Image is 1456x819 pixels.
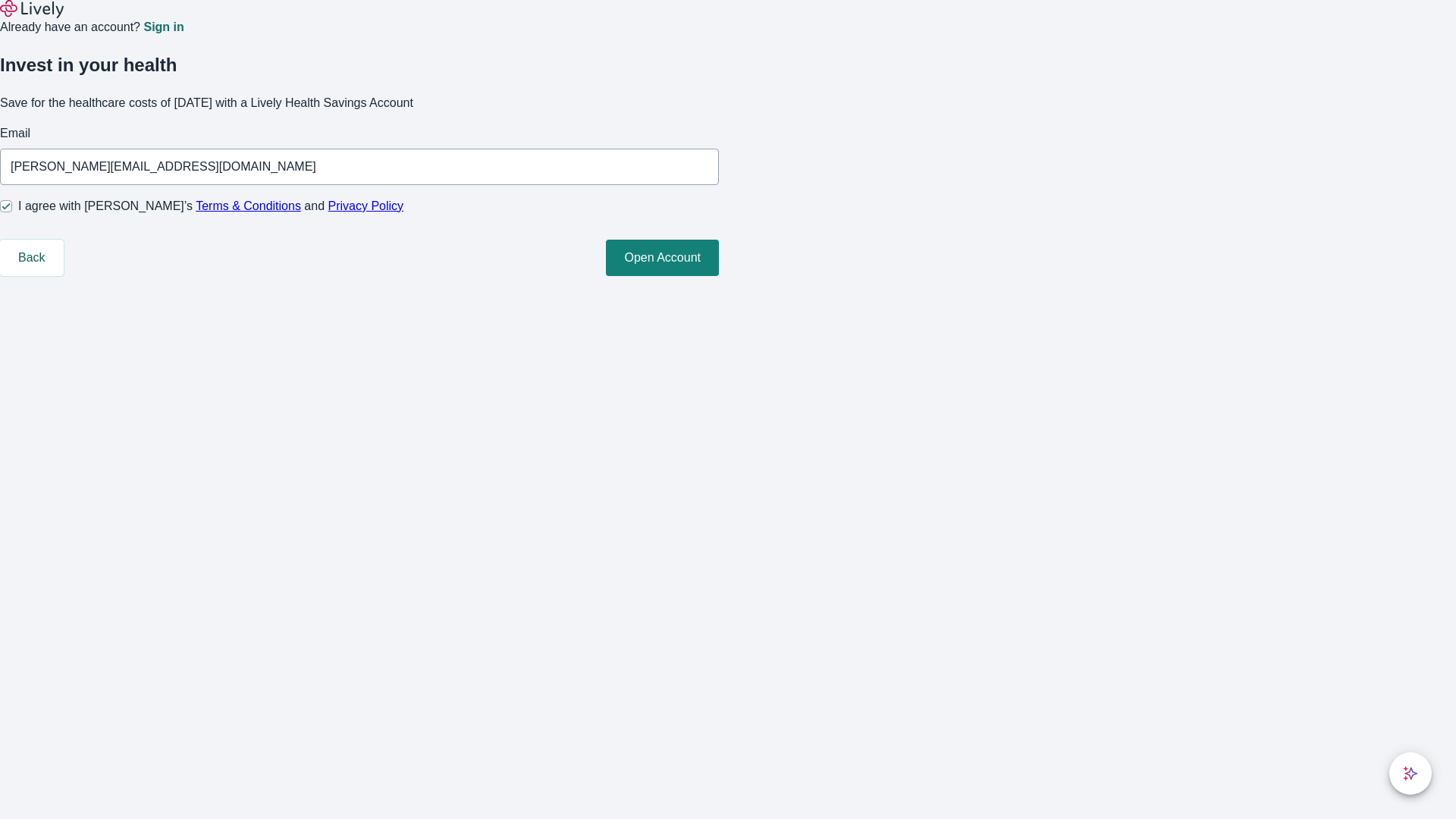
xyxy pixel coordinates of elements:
button: Open Account [606,240,719,276]
button: chat [1389,752,1432,795]
a: Sign in [143,21,184,33]
svg: Lively AI Assistant [1403,766,1418,781]
a: Privacy Policy [328,199,404,212]
a: Terms & Conditions [196,199,301,212]
span: I agree with [PERSON_NAME]’s and [18,197,403,215]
